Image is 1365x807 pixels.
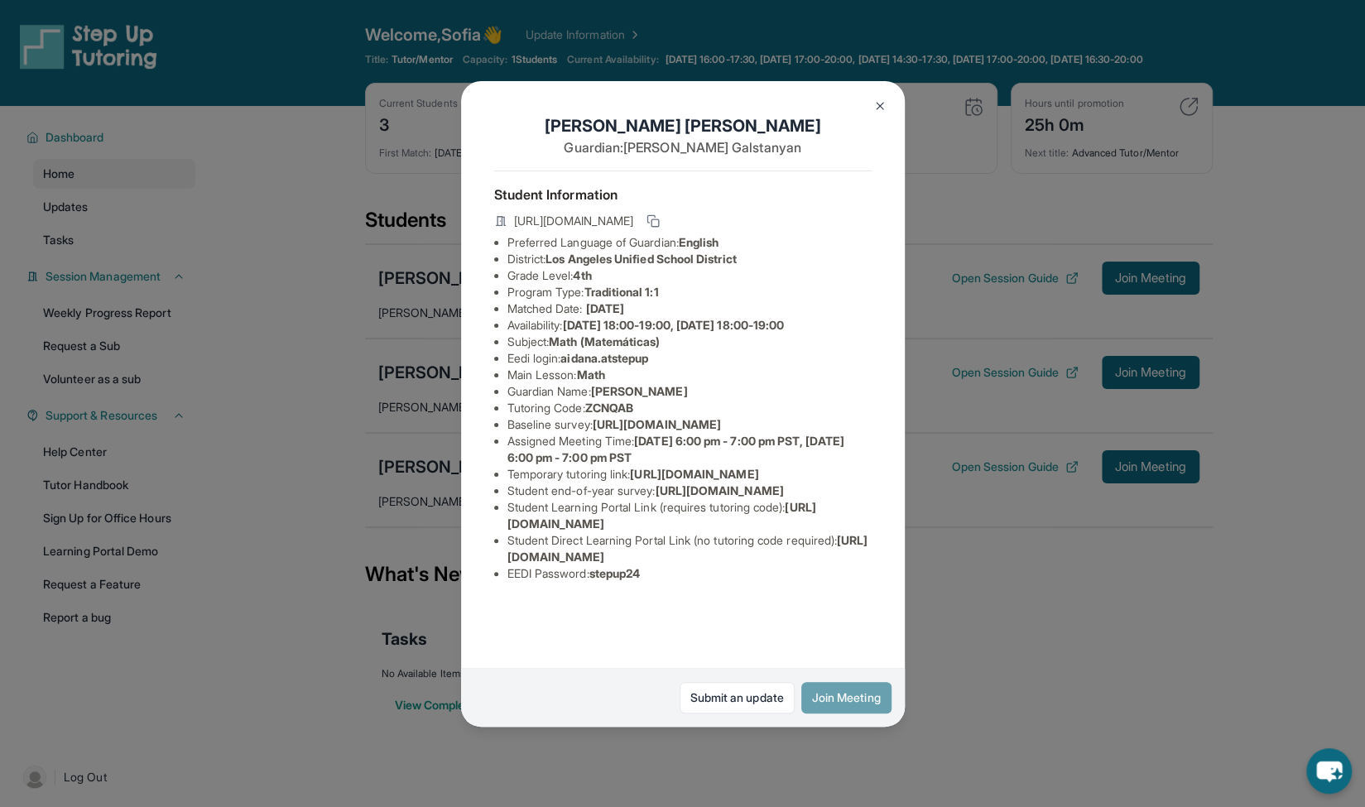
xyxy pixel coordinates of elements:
[494,185,872,204] h4: Student Information
[507,434,844,464] span: [DATE] 6:00 pm - 7:00 pm PST, [DATE] 6:00 pm - 7:00 pm PST
[507,466,872,483] li: Temporary tutoring link :
[507,433,872,466] li: Assigned Meeting Time :
[591,384,688,398] span: [PERSON_NAME]
[680,682,795,713] a: Submit an update
[584,285,658,299] span: Traditional 1:1
[1306,748,1352,794] button: chat-button
[507,350,872,367] li: Eedi login :
[546,252,736,266] span: Los Angeles Unified School District
[507,334,872,350] li: Subject :
[873,99,887,113] img: Close Icon
[507,483,872,499] li: Student end-of-year survey :
[679,235,719,249] span: English
[655,483,783,497] span: [URL][DOMAIN_NAME]
[507,251,872,267] li: District:
[507,532,872,565] li: Student Direct Learning Portal Link (no tutoring code required) :
[507,499,872,532] li: Student Learning Portal Link (requires tutoring code) :
[576,367,604,382] span: Math
[507,367,872,383] li: Main Lesson :
[643,211,663,231] button: Copy link
[507,234,872,251] li: Preferred Language of Guardian:
[560,351,648,365] span: aidana.atstepup
[507,300,872,317] li: Matched Date:
[562,318,784,332] span: [DATE] 18:00-19:00, [DATE] 18:00-19:00
[586,301,624,315] span: [DATE]
[573,268,591,282] span: 4th
[549,334,660,348] span: Math (Matemáticas)
[630,467,758,481] span: [URL][DOMAIN_NAME]
[494,137,872,157] p: Guardian: [PERSON_NAME] Galstanyan
[507,267,872,284] li: Grade Level:
[507,284,872,300] li: Program Type:
[507,317,872,334] li: Availability:
[593,417,721,431] span: [URL][DOMAIN_NAME]
[514,213,633,229] span: [URL][DOMAIN_NAME]
[507,400,872,416] li: Tutoring Code :
[507,416,872,433] li: Baseline survey :
[494,114,872,137] h1: [PERSON_NAME] [PERSON_NAME]
[801,682,892,713] button: Join Meeting
[507,383,872,400] li: Guardian Name :
[589,566,641,580] span: stepup24
[507,565,872,582] li: EEDI Password :
[585,401,633,415] span: ZCNQAB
